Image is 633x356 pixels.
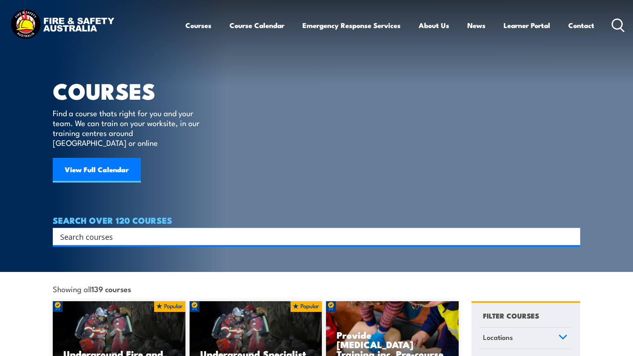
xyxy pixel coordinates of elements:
a: Contact [568,14,594,36]
a: About Us [419,14,449,36]
span: Showing all [53,284,131,293]
h4: FILTER COURSES [483,310,539,321]
input: Search input [60,230,562,243]
a: View Full Calendar [53,158,141,183]
a: Courses [185,14,211,36]
a: Emergency Response Services [302,14,401,36]
span: Locations [483,332,513,343]
a: News [467,14,485,36]
a: Course Calendar [230,14,284,36]
p: Find a course thats right for you and your team. We can train on your worksite, in our training c... [53,108,203,148]
button: Search magnifier button [566,231,577,242]
a: Learner Portal [504,14,550,36]
a: Locations [479,328,571,349]
h4: SEARCH OVER 120 COURSES [53,215,580,225]
strong: 139 courses [91,283,131,294]
h1: COURSES [53,81,211,100]
form: Search form [62,231,564,242]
